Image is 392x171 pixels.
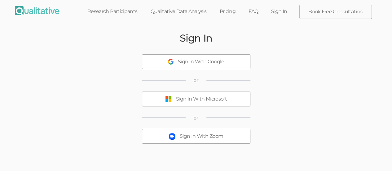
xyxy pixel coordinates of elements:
img: Sign In With Zoom [169,133,175,140]
button: Sign In With Google [142,54,250,69]
button: Sign In With Zoom [142,129,250,144]
span: or [193,77,199,84]
img: Sign In With Microsoft [165,96,172,102]
div: Sign In With Google [178,58,224,65]
a: Sign In [265,5,294,18]
a: FAQ [242,5,265,18]
img: Sign In With Google [168,59,174,65]
iframe: Chat Widget [361,141,392,171]
button: Sign In With Microsoft [142,92,250,106]
div: Sign In With Microsoft [176,96,227,103]
h2: Sign In [180,33,212,43]
a: Qualitative Data Analysis [144,5,213,18]
img: Qualitative [15,6,59,15]
a: Research Participants [81,5,144,18]
div: Sign In With Zoom [180,133,223,140]
span: or [193,114,199,121]
a: Book Free Consultation [300,5,372,19]
a: Pricing [213,5,242,18]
